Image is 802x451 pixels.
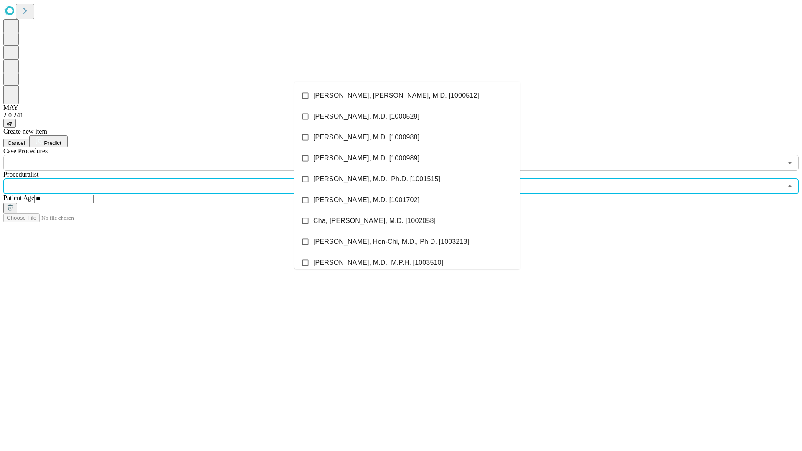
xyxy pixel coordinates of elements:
[313,91,479,101] span: [PERSON_NAME], [PERSON_NAME], M.D. [1000512]
[44,140,61,146] span: Predict
[784,157,796,169] button: Open
[3,119,16,128] button: @
[3,147,48,155] span: Scheduled Procedure
[313,258,443,268] span: [PERSON_NAME], M.D., M.P.H. [1003510]
[313,237,469,247] span: [PERSON_NAME], Hon-Chi, M.D., Ph.D. [1003213]
[29,135,68,147] button: Predict
[784,180,796,192] button: Close
[3,104,799,111] div: MAY
[313,153,419,163] span: [PERSON_NAME], M.D. [1000989]
[313,195,419,205] span: [PERSON_NAME], M.D. [1001702]
[313,111,419,122] span: [PERSON_NAME], M.D. [1000529]
[8,140,25,146] span: Cancel
[3,111,799,119] div: 2.0.241
[7,120,13,127] span: @
[3,128,47,135] span: Create new item
[3,139,29,147] button: Cancel
[313,216,436,226] span: Cha, [PERSON_NAME], M.D. [1002058]
[3,194,34,201] span: Patient Age
[313,132,419,142] span: [PERSON_NAME], M.D. [1000988]
[3,171,38,178] span: Proceduralist
[313,174,440,184] span: [PERSON_NAME], M.D., Ph.D. [1001515]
